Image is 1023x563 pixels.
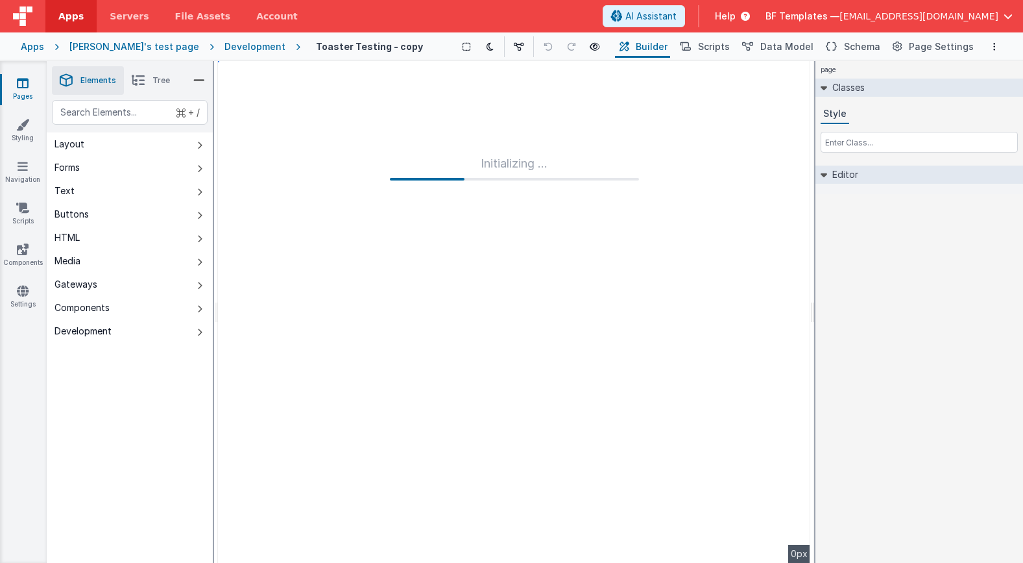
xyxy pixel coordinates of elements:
[54,278,97,291] div: Gateways
[675,36,732,58] button: Scripts
[47,156,213,179] button: Forms
[54,231,80,244] div: HTML
[224,40,285,53] div: Development
[815,61,841,79] h4: page
[80,75,116,86] span: Elements
[844,40,880,53] span: Schema
[765,10,1013,23] button: BF Templates — [EMAIL_ADDRESS][DOMAIN_NAME]
[625,10,677,23] span: AI Assistant
[615,36,670,58] button: Builder
[821,132,1018,153] input: Enter Class...
[821,36,883,58] button: Schema
[176,100,200,125] span: + /
[827,79,865,97] h2: Classes
[47,249,213,273] button: Media
[21,40,44,53] div: Apps
[175,10,231,23] span: File Assets
[738,36,816,58] button: Data Model
[47,296,213,319] button: Components
[54,255,80,268] div: Media
[54,184,75,197] div: Text
[110,10,149,23] span: Servers
[47,132,213,156] button: Layout
[69,40,199,53] div: [PERSON_NAME]'s test page
[698,40,730,53] span: Scripts
[390,155,639,181] div: Initializing ...
[54,301,110,314] div: Components
[821,105,849,124] button: Style
[715,10,736,23] span: Help
[54,138,84,151] div: Layout
[316,42,423,51] h4: Toaster Testing - copy
[52,100,208,125] input: Search Elements...
[152,75,170,86] span: Tree
[54,161,80,174] div: Forms
[58,10,84,23] span: Apps
[218,61,810,563] div: -->
[888,36,976,58] button: Page Settings
[760,40,813,53] span: Data Model
[788,545,810,563] div: 0px
[603,5,685,27] button: AI Assistant
[909,40,974,53] span: Page Settings
[47,273,213,296] button: Gateways
[47,203,213,226] button: Buttons
[47,179,213,203] button: Text
[636,40,668,53] span: Builder
[839,10,998,23] span: [EMAIL_ADDRESS][DOMAIN_NAME]
[765,10,839,23] span: BF Templates —
[47,226,213,249] button: HTML
[54,208,89,221] div: Buttons
[47,319,213,343] button: Development
[987,39,1002,55] button: Options
[54,325,112,338] div: Development
[827,166,858,184] h2: Editor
